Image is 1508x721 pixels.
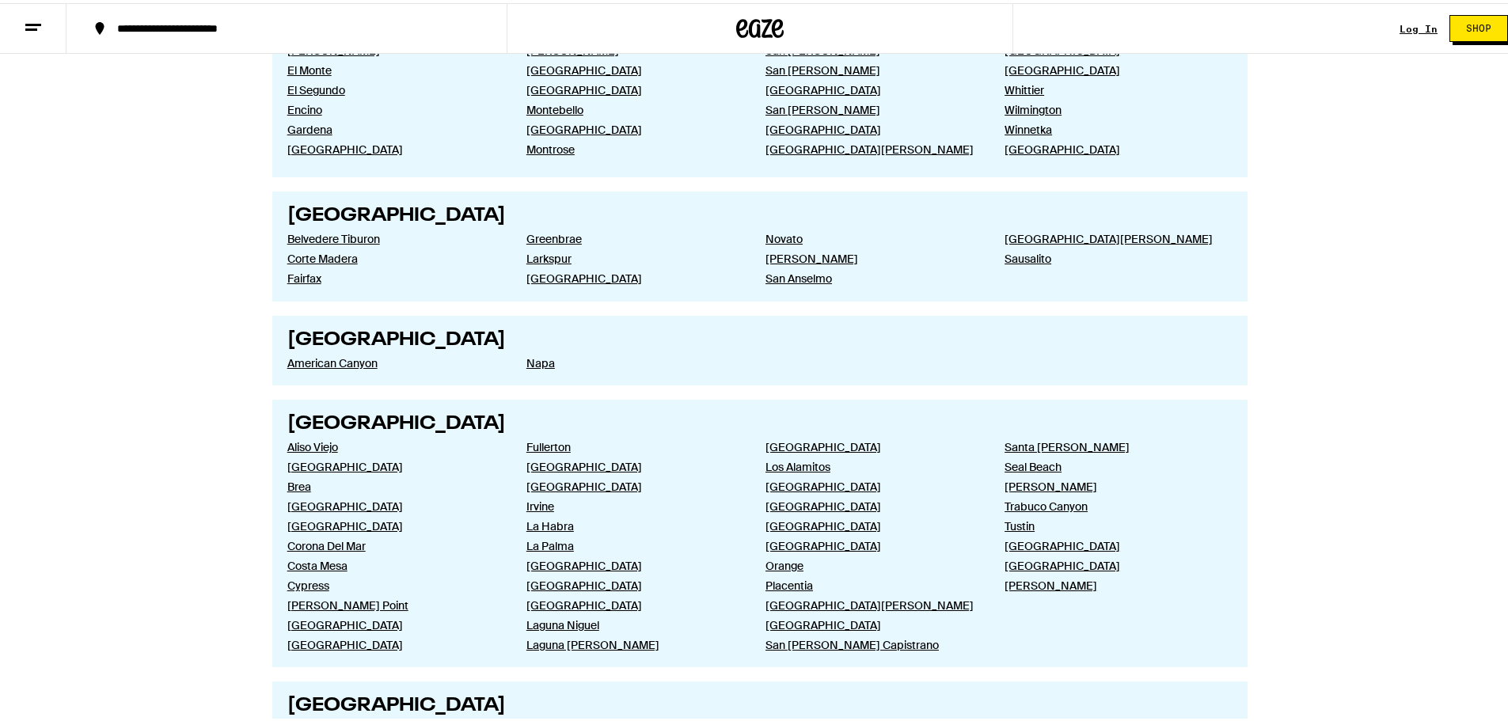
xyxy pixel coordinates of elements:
[287,556,501,570] a: Costa Mesa
[526,635,740,649] a: Laguna [PERSON_NAME]
[765,120,979,134] a: [GEOGRAPHIC_DATA]
[1005,249,1218,263] a: Sausalito
[526,556,740,570] a: [GEOGRAPHIC_DATA]
[287,595,501,609] a: [PERSON_NAME] Point
[526,80,740,94] a: [GEOGRAPHIC_DATA]
[526,575,740,590] a: [GEOGRAPHIC_DATA]
[287,229,501,243] a: Belvedere Tiburon
[765,457,979,471] a: Los Alamitos
[1466,21,1491,30] span: Shop
[526,353,740,367] a: Napa
[287,353,501,367] a: American Canyon
[765,229,979,243] a: Novato
[765,100,979,114] a: San [PERSON_NAME]
[765,536,979,550] a: [GEOGRAPHIC_DATA]
[765,268,979,283] a: San Anselmo
[526,268,740,283] a: [GEOGRAPHIC_DATA]
[526,100,740,114] a: Montebello
[287,476,501,491] a: Brea
[526,120,740,134] a: [GEOGRAPHIC_DATA]
[1005,556,1218,570] a: [GEOGRAPHIC_DATA]
[526,60,740,74] a: [GEOGRAPHIC_DATA]
[287,496,501,510] a: [GEOGRAPHIC_DATA]
[1005,139,1218,154] a: [GEOGRAPHIC_DATA]
[1005,120,1218,134] a: Winnetka
[1005,476,1218,491] a: [PERSON_NAME]
[526,229,740,243] a: Greenbrae
[765,575,979,590] a: Placentia
[765,476,979,491] a: [GEOGRAPHIC_DATA]
[287,139,501,154] a: [GEOGRAPHIC_DATA]
[526,139,740,154] a: Montrose
[1005,80,1218,94] a: Whittier
[287,203,1233,222] h2: [GEOGRAPHIC_DATA]
[1005,100,1218,114] a: Wilmington
[526,615,740,629] a: Laguna Niguel
[287,516,501,530] a: [GEOGRAPHIC_DATA]
[287,100,501,114] a: Encino
[765,437,979,451] a: [GEOGRAPHIC_DATA]
[287,457,501,471] a: [GEOGRAPHIC_DATA]
[287,635,501,649] a: [GEOGRAPHIC_DATA]
[1005,60,1218,74] a: [GEOGRAPHIC_DATA]
[1005,516,1218,530] a: Tustin
[765,635,979,649] a: San [PERSON_NAME] Capistrano
[287,693,1233,712] h2: [GEOGRAPHIC_DATA]
[287,249,501,263] a: Corte Madera
[526,595,740,609] a: [GEOGRAPHIC_DATA]
[765,249,979,263] a: [PERSON_NAME]
[526,476,740,491] a: [GEOGRAPHIC_DATA]
[1005,536,1218,550] a: [GEOGRAPHIC_DATA]
[287,437,501,451] a: Aliso Viejo
[287,328,1233,347] h2: [GEOGRAPHIC_DATA]
[526,249,740,263] a: Larkspur
[287,60,501,74] a: El Monte
[9,11,114,24] span: Hi. Need any help?
[287,80,501,94] a: El Segundo
[1449,12,1508,39] button: Shop
[765,80,979,94] a: [GEOGRAPHIC_DATA]
[765,615,979,629] a: [GEOGRAPHIC_DATA]
[526,516,740,530] a: La Habra
[287,615,501,629] a: [GEOGRAPHIC_DATA]
[765,496,979,510] a: [GEOGRAPHIC_DATA]
[1005,437,1218,451] a: Santa [PERSON_NAME]
[765,595,979,609] a: [GEOGRAPHIC_DATA][PERSON_NAME]
[526,496,740,510] a: Irvine
[526,437,740,451] a: Fullerton
[526,457,740,471] a: [GEOGRAPHIC_DATA]
[1005,229,1218,243] a: [GEOGRAPHIC_DATA][PERSON_NAME]
[765,516,979,530] a: [GEOGRAPHIC_DATA]
[287,412,1233,431] h2: [GEOGRAPHIC_DATA]
[287,268,501,283] a: Fairfax
[765,60,979,74] a: San [PERSON_NAME]
[287,120,501,134] a: Gardena
[765,139,979,154] a: [GEOGRAPHIC_DATA][PERSON_NAME]
[287,536,501,550] a: Corona Del Mar
[526,536,740,550] a: La Palma
[287,575,501,590] a: Cypress
[1400,21,1438,31] a: Log In
[1005,457,1218,471] a: Seal Beach
[1005,575,1218,590] a: [PERSON_NAME]
[1005,496,1218,510] a: Trabuco Canyon
[765,556,979,570] a: Orange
